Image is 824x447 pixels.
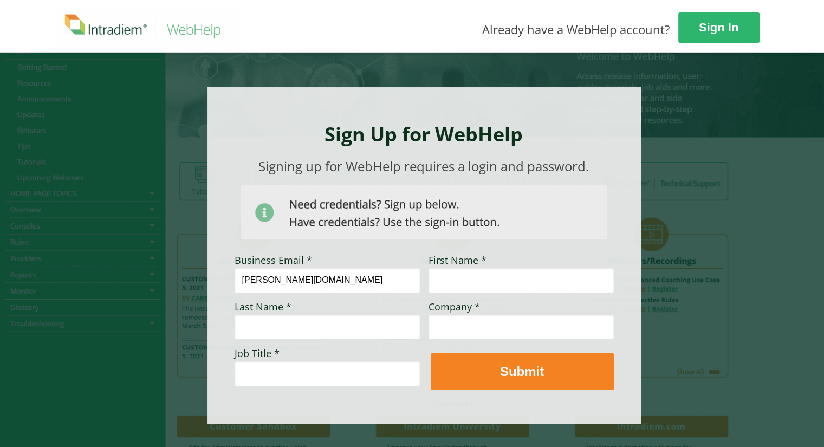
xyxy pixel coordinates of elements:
span: Signing up for WebHelp requires a login and password. [258,157,589,175]
span: First Name * [429,254,486,267]
img: Need Credentials? Sign up below. Have Credentials? Use the sign-in button. [241,185,607,239]
button: Submit [431,353,614,390]
span: Last Name * [235,300,291,313]
strong: Sign In [699,21,738,34]
span: Company * [429,300,480,313]
a: Sign In [678,12,760,43]
strong: Submit [500,364,544,379]
span: Already have a WebHelp account? [482,21,670,37]
span: Job Title * [235,347,280,360]
span: Business Email * [235,254,312,267]
strong: Sign Up for WebHelp [325,121,523,147]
